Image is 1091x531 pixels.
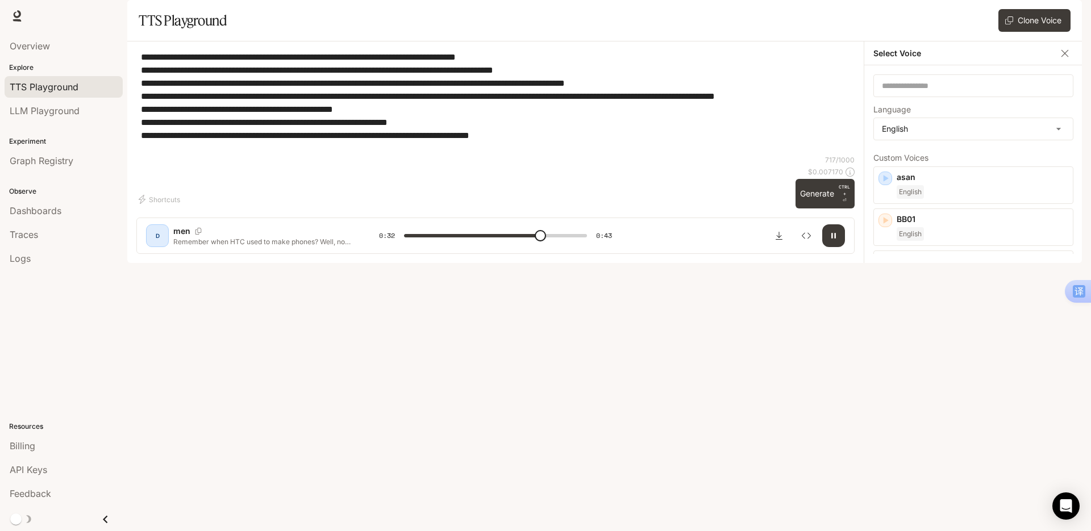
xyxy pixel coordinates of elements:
[897,185,924,199] span: English
[897,227,924,241] span: English
[796,179,855,208] button: GenerateCTRL +⏎
[839,183,850,197] p: CTRL +
[998,9,1071,32] button: Clone Voice
[139,9,227,32] h1: TTS Playground
[190,228,206,235] button: Copy Voice ID
[873,154,1073,162] p: Custom Voices
[173,225,190,237] p: men
[874,118,1073,140] div: English
[768,224,790,247] button: Download audio
[136,190,185,208] button: Shortcuts
[596,230,612,241] span: 0:43
[1052,492,1080,520] div: Open Intercom Messenger
[839,183,850,204] p: ⏎
[873,106,911,114] p: Language
[379,230,395,241] span: 0:32
[173,237,352,246] p: Remember when HTC used to make phones? Well, now they’re making earbuds — how crazy is that? The ...
[897,172,1068,183] p: asan
[148,227,166,245] div: D
[795,224,818,247] button: Inspect
[897,214,1068,225] p: BB01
